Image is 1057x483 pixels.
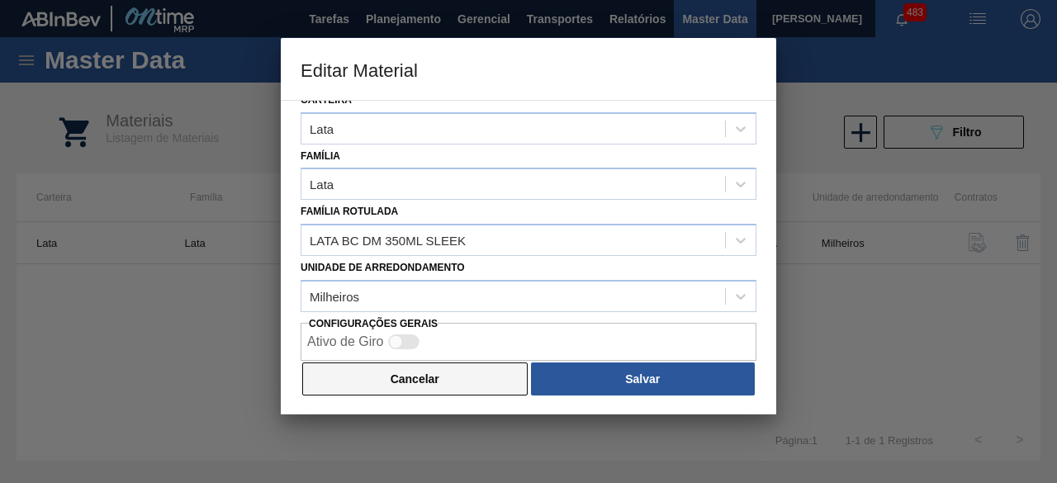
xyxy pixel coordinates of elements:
[301,262,465,273] label: Unidade de arredondamento
[301,206,398,217] label: Família Rotulada
[309,318,438,329] label: Configurações Gerais
[310,289,359,303] div: Milheiros
[302,362,528,395] button: Cancelar
[310,121,334,135] div: Lata
[310,178,334,192] div: Lata
[310,234,466,248] div: LATA BC DM 350ML SLEEK
[281,38,776,101] h3: Editar Material
[301,94,352,106] label: Carteira
[531,362,755,395] button: Salvar
[301,150,340,162] label: Família
[307,334,383,348] label: Ativo de Giro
